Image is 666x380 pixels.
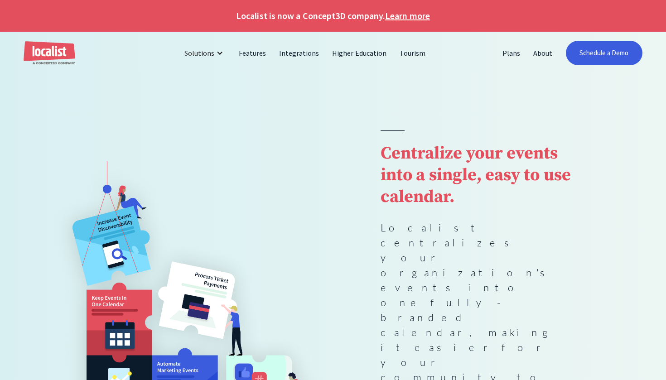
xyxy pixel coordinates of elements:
[527,42,559,64] a: About
[496,42,527,64] a: Plans
[232,42,273,64] a: Features
[393,42,432,64] a: Tourism
[178,42,232,64] div: Solutions
[566,41,642,65] a: Schedule a Demo
[385,9,430,23] a: Learn more
[273,42,326,64] a: Integrations
[24,41,75,65] a: home
[184,48,214,58] div: Solutions
[326,42,393,64] a: Higher Education
[381,143,571,208] strong: Centralize your events into a single, easy to use calendar.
